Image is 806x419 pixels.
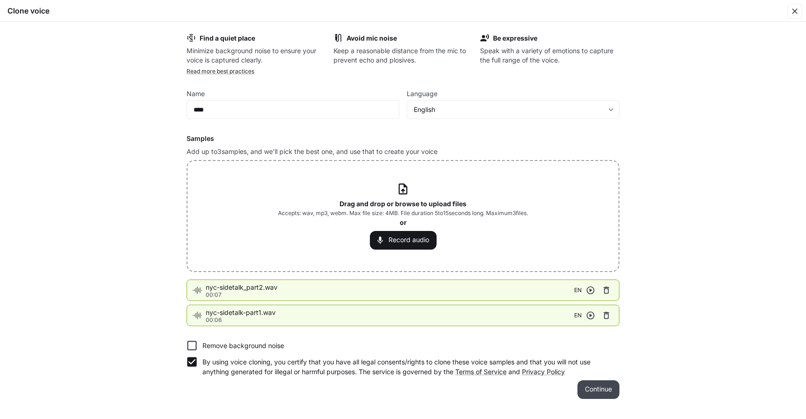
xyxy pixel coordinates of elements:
[187,147,619,156] p: Add up to 3 samples, and we'll pick the best one, and use that to create your voice
[334,46,473,65] p: Keep a reasonable distance from the mic to prevent echo and plosives.
[206,317,574,323] p: 00:06
[347,34,397,42] b: Avoid mic noise
[202,357,612,376] p: By using voice cloning, you certify that you have all legal consents/rights to clone these voice ...
[400,218,407,226] b: or
[370,231,437,250] button: Record audio
[206,308,574,317] span: nyc-sidetalk-part1.wav
[200,34,255,42] b: Find a quiet place
[278,209,528,218] span: Accepts: wav, mp3, webm. Max file size: 4MB. File duration 5 to 15 seconds long. Maximum 3 files.
[187,68,254,75] a: Read more best practices
[480,46,619,65] p: Speak with a variety of emotions to capture the full range of the voice.
[407,105,619,114] div: English
[407,91,438,97] p: Language
[202,341,284,350] p: Remove background noise
[206,292,574,298] p: 00:07
[577,380,619,399] button: Continue
[187,91,205,97] p: Name
[455,368,507,376] a: Terms of Service
[522,368,565,376] a: Privacy Policy
[574,286,582,295] span: EN
[187,134,619,143] h6: Samples
[574,311,582,320] span: EN
[414,105,604,114] div: English
[493,34,537,42] b: Be expressive
[206,283,574,292] span: nyc-sidetalk_part2.wav
[340,200,466,208] b: Drag and drop or browse to upload files
[7,6,49,16] h5: Clone voice
[187,46,326,65] p: Minimize background noise to ensure your voice is captured clearly.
